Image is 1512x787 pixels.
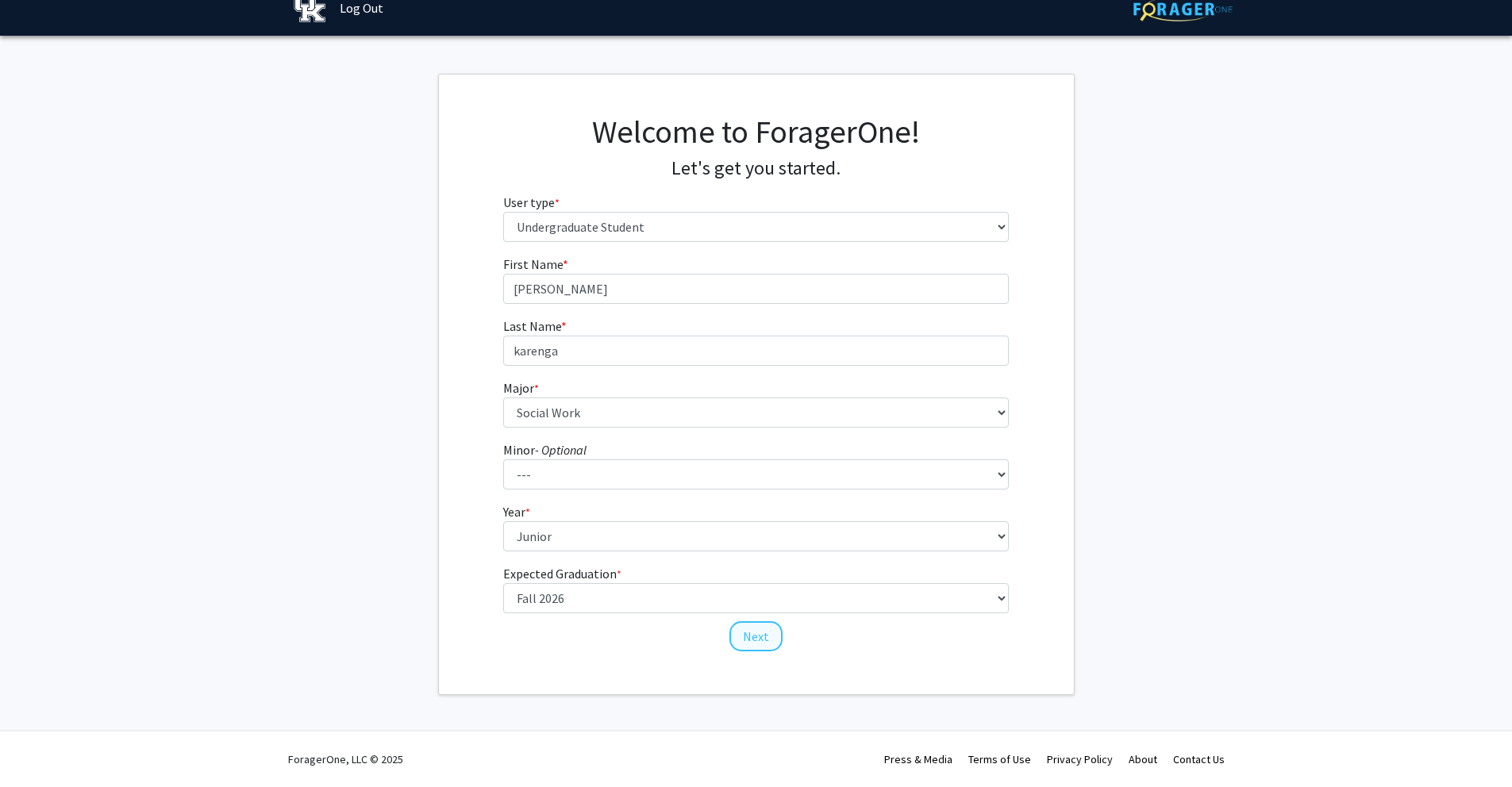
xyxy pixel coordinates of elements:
[503,256,563,272] span: First Name
[503,113,1009,151] h1: Welcome to ForagerOne!
[884,752,952,766] a: Press & Media
[503,378,539,397] label: Major
[503,440,587,459] label: Minor
[535,442,587,458] i: - Optional
[12,716,67,775] iframe: Chat
[1173,752,1225,766] a: Contact Us
[1047,752,1113,766] a: Privacy Policy
[503,564,621,583] label: Expected Graduation
[503,157,1009,180] h4: Let's get you started.
[729,621,783,651] button: Next
[503,193,560,212] label: User type
[288,731,403,787] div: ForagerOne, LLC © 2025
[503,502,530,521] label: Year
[1129,752,1157,766] a: About
[503,318,561,334] span: Last Name
[968,752,1031,766] a: Terms of Use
